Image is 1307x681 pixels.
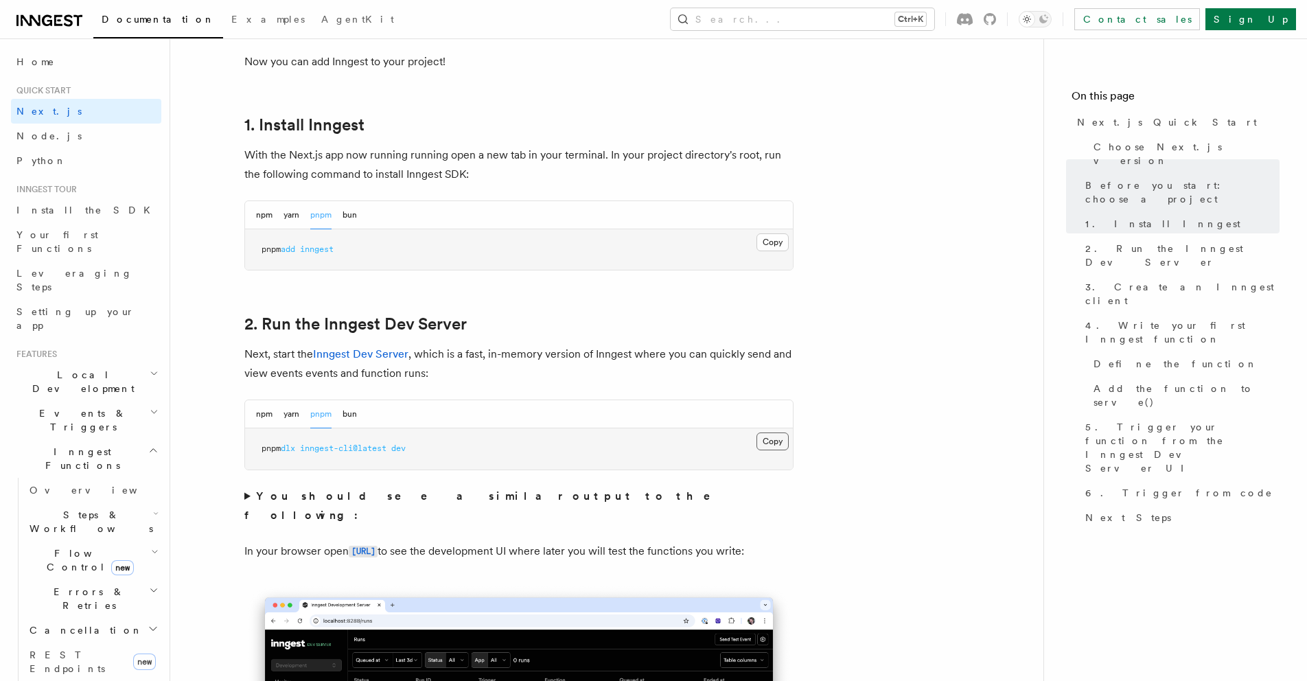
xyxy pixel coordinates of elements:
a: 2. Run the Inngest Dev Server [244,314,467,334]
a: 5. Trigger your function from the Inngest Dev Server UI [1080,415,1280,481]
a: Documentation [93,4,223,38]
button: yarn [284,400,299,428]
button: Copy [756,432,789,450]
span: Overview [30,485,171,496]
span: Install the SDK [16,205,159,216]
a: Install the SDK [11,198,161,222]
a: Choose Next.js version [1088,135,1280,173]
span: Add the function to serve() [1094,382,1280,409]
a: Overview [24,478,161,503]
span: Events & Triggers [11,406,150,434]
button: pnpm [310,400,332,428]
a: Define the function [1088,351,1280,376]
span: Leveraging Steps [16,268,132,292]
button: Errors & Retries [24,579,161,618]
span: Flow Control [24,546,151,574]
span: 5. Trigger your function from the Inngest Dev Server UI [1085,420,1280,475]
button: Local Development [11,362,161,401]
button: Copy [756,233,789,251]
a: AgentKit [313,4,402,37]
span: new [133,654,156,670]
span: pnpm [262,244,281,254]
button: Events & Triggers [11,401,161,439]
span: 2. Run the Inngest Dev Server [1085,242,1280,269]
span: 1. Install Inngest [1085,217,1240,231]
span: Python [16,155,67,166]
span: Before you start: choose a project [1085,178,1280,206]
span: Next.js [16,106,82,117]
a: Next.js [11,99,161,124]
span: Documentation [102,14,215,25]
a: 1. Install Inngest [244,115,365,135]
a: Node.js [11,124,161,148]
button: pnpm [310,201,332,229]
p: With the Next.js app now running running open a new tab in your terminal. In your project directo... [244,146,794,184]
summary: You should see a similar output to the following: [244,487,794,525]
a: 3. Create an Inngest client [1080,275,1280,313]
a: Next.js Quick Start [1072,110,1280,135]
span: pnpm [262,443,281,453]
a: Home [11,49,161,74]
span: 6. Trigger from code [1085,486,1273,500]
a: Examples [223,4,313,37]
a: 1. Install Inngest [1080,211,1280,236]
span: new [111,560,134,575]
button: npm [256,201,273,229]
a: Next Steps [1080,505,1280,530]
button: Flow Controlnew [24,541,161,579]
span: Home [16,55,55,69]
button: Search...Ctrl+K [671,8,934,30]
span: Inngest tour [11,184,77,195]
button: npm [256,400,273,428]
span: inngest-cli@latest [300,443,386,453]
button: Toggle dark mode [1019,11,1052,27]
a: Contact sales [1074,8,1200,30]
button: bun [343,400,357,428]
strong: You should see a similar output to the following: [244,489,730,522]
span: 3. Create an Inngest client [1085,280,1280,308]
a: 6. Trigger from code [1080,481,1280,505]
a: Python [11,148,161,173]
a: Setting up your app [11,299,161,338]
span: Next.js Quick Start [1077,115,1257,129]
span: Next Steps [1085,511,1171,524]
a: Sign Up [1205,8,1296,30]
span: Errors & Retries [24,585,149,612]
span: Inngest Functions [11,445,148,472]
span: 4. Write your first Inngest function [1085,319,1280,346]
span: Cancellation [24,623,143,637]
a: Before you start: choose a project [1080,173,1280,211]
span: Define the function [1094,357,1258,371]
button: yarn [284,201,299,229]
span: Steps & Workflows [24,508,153,535]
span: Choose Next.js version [1094,140,1280,168]
span: Your first Functions [16,229,98,254]
span: Setting up your app [16,306,135,331]
span: Node.js [16,130,82,141]
h4: On this page [1072,88,1280,110]
kbd: Ctrl+K [895,12,926,26]
code: [URL] [349,546,378,557]
button: bun [343,201,357,229]
a: REST Endpointsnew [24,643,161,681]
p: In your browser open to see the development UI where later you will test the functions you write: [244,542,794,562]
span: REST Endpoints [30,649,105,674]
span: add [281,244,295,254]
span: Examples [231,14,305,25]
button: Inngest Functions [11,439,161,478]
a: 4. Write your first Inngest function [1080,313,1280,351]
span: Local Development [11,368,150,395]
span: inngest [300,244,334,254]
a: [URL] [349,544,378,557]
span: dlx [281,443,295,453]
span: Quick start [11,85,71,96]
button: Cancellation [24,618,161,643]
span: AgentKit [321,14,394,25]
span: Features [11,349,57,360]
span: dev [391,443,406,453]
a: Add the function to serve() [1088,376,1280,415]
a: Leveraging Steps [11,261,161,299]
a: Inngest Dev Server [313,347,408,360]
a: 2. Run the Inngest Dev Server [1080,236,1280,275]
p: Now you can add Inngest to your project! [244,52,794,71]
